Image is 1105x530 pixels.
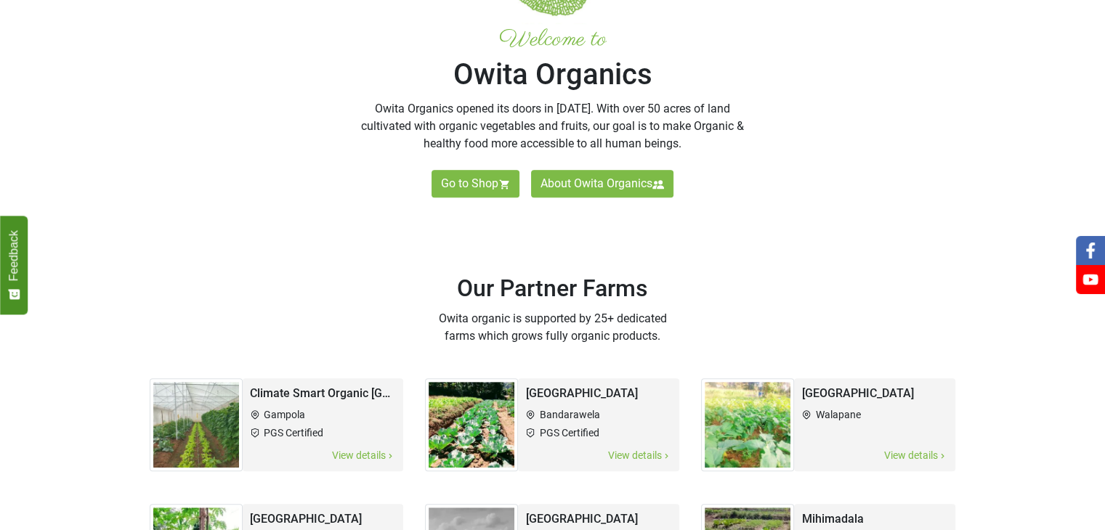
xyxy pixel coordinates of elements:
[250,511,397,527] h2: [GEOGRAPHIC_DATA]
[425,273,679,304] h2: Our Partner Farms
[525,425,672,441] li: PGS Certified
[801,407,948,423] li: Walapane
[357,24,749,55] small: Welcome to
[607,447,672,464] span: View details
[150,356,404,482] a: Climate Smart Organic Agri ParkClimate Smart Organic [GEOGRAPHIC_DATA]GampolaPGS CertifiedView de...
[531,170,673,197] a: About Owita Organics
[7,230,20,281] span: Feedback
[701,356,955,482] a: Walapane Farm[GEOGRAPHIC_DATA]WalapaneView details
[250,425,397,441] li: PGS Certified
[250,407,397,423] li: Gampola
[425,356,679,482] a: Bandarawela Farm[GEOGRAPHIC_DATA]BandarawelaPGS CertifiedView details
[525,407,672,423] li: Bandarawela
[250,386,397,401] h2: Climate Smart Organic [GEOGRAPHIC_DATA]
[425,310,679,345] p: Owita organic is supported by 25+ dedicated farms which grows fully organic products.
[801,386,948,401] h2: [GEOGRAPHIC_DATA]
[425,378,518,471] img: Bandarawela Farm
[525,511,672,527] h2: [GEOGRAPHIC_DATA]
[331,447,396,464] span: View details
[801,511,948,527] h2: Mihimadala
[701,378,794,471] img: Walapane Farm
[357,24,749,94] h1: Owita Organics
[883,447,948,464] span: View details
[357,100,749,152] p: Owita Organics opened its doors in [DATE]. With over 50 acres of land cultivated with organic veg...
[432,170,519,197] a: Go to Shop
[150,378,243,471] img: Climate Smart Organic Agri Park
[525,386,672,401] h2: [GEOGRAPHIC_DATA]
